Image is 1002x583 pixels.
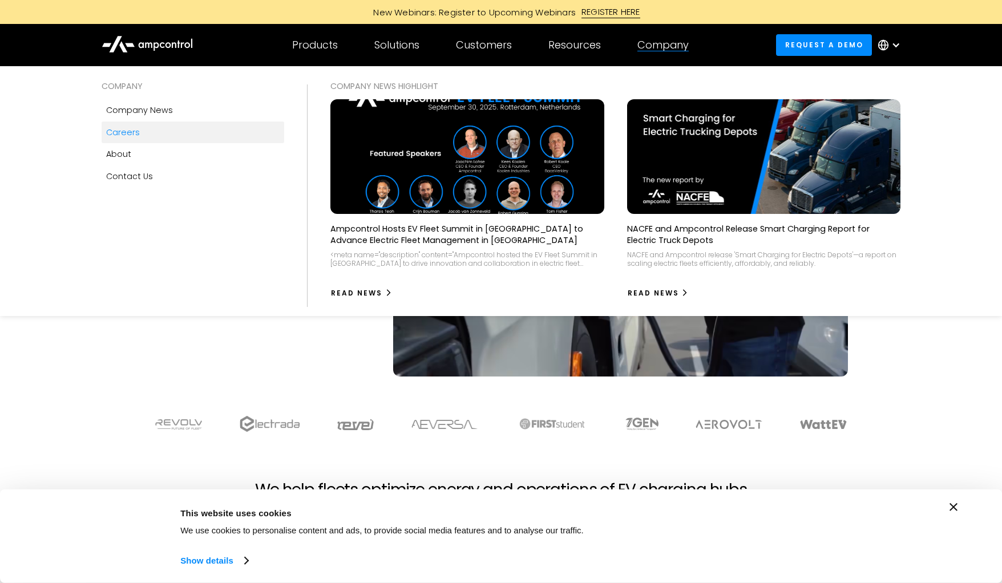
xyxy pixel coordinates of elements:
div: Solutions [374,39,419,51]
div: Company news [106,104,173,116]
div: COMPANY NEWS Highlight [330,80,900,92]
a: New Webinars: Register to Upcoming WebinarsREGISTER HERE [244,6,758,18]
img: electrada logo [240,416,300,432]
button: Okay [765,503,928,536]
a: Read News [627,284,689,302]
div: COMPANY [102,80,284,92]
div: REGISTER HERE [581,6,640,18]
div: Read News [331,288,382,298]
div: New Webinars: Register to Upcoming Webinars [362,6,581,18]
a: About [102,143,284,165]
div: Products [292,39,338,51]
div: Careers [106,126,140,139]
div: This website uses cookies [180,506,740,520]
img: WattEV logo [799,420,847,429]
div: About [106,148,131,160]
button: Close banner [950,503,957,511]
div: Read News [628,288,679,298]
span: We use cookies to personalise content and ads, to provide social media features and to analyse ou... [180,525,584,535]
h2: We help fleets optimize energy and operations of EV charging hubs [255,480,747,500]
p: NACFE and Ampcontrol Release Smart Charging Report for Electric Truck Depots [627,223,901,246]
p: Ampcontrol Hosts EV Fleet Summit in [GEOGRAPHIC_DATA] to Advance Electric Fleet Management in [GE... [330,223,604,246]
img: Aerovolt Logo [695,420,763,429]
div: Company [637,39,689,51]
div: Customers [456,39,512,51]
a: Request a demo [776,34,872,55]
a: Careers [102,122,284,143]
a: Read News [330,284,393,302]
a: Company news [102,99,284,121]
div: <meta name="description" content="Ampcontrol hosted the EV Fleet Summit in [GEOGRAPHIC_DATA] to d... [330,250,604,268]
div: NACFE and Ampcontrol release 'Smart Charging for Electric Depots'—a report on scaling electric fl... [627,250,901,268]
div: Contact Us [106,170,153,183]
a: Show details [180,552,248,569]
div: Resources [548,39,601,51]
a: Contact Us [102,165,284,187]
